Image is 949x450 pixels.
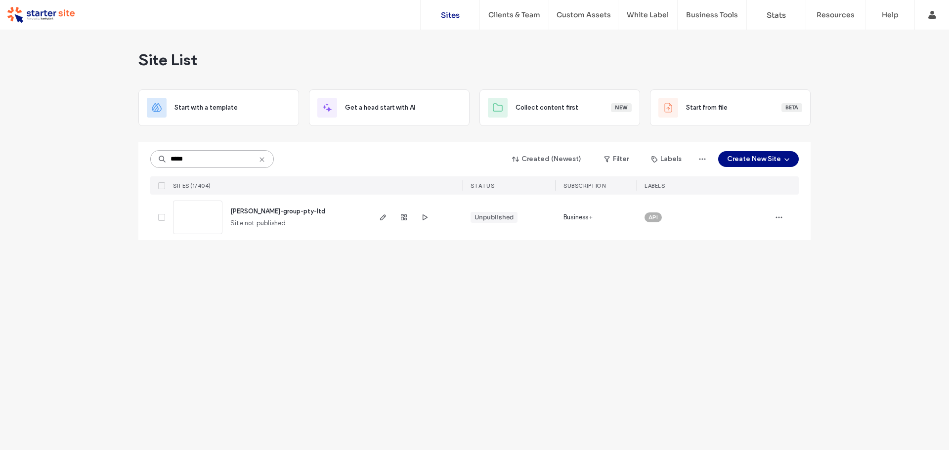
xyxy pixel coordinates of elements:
div: Collect content firstNew [479,89,640,126]
button: Create New Site [718,151,799,167]
label: Help [882,10,899,19]
div: Get a head start with AI [309,89,470,126]
button: Filter [594,151,639,167]
span: Start with a template [174,103,238,113]
div: Unpublished [474,213,514,222]
label: Business Tools [686,10,738,19]
label: Resources [817,10,855,19]
label: Custom Assets [557,10,611,19]
span: LABELS [645,182,665,189]
label: Stats [767,10,786,20]
span: Get a head start with AI [345,103,415,113]
div: New [611,103,632,112]
span: SUBSCRIPTION [563,182,605,189]
a: [PERSON_NAME]-group-pty-ltd [230,207,325,215]
span: Site not published [230,218,286,228]
div: Beta [781,103,802,112]
span: [PERSON_NAME]-group-pty-ltd [230,207,325,215]
button: Created (Newest) [504,151,590,167]
span: STATUS [471,182,494,189]
span: Start from file [686,103,728,113]
label: Sites [441,10,460,20]
span: Business+ [563,212,593,222]
div: Start with a template [138,89,299,126]
div: Start from fileBeta [650,89,811,126]
span: API [648,213,658,222]
label: White Label [627,10,669,19]
span: Site List [138,50,197,70]
span: SITES (1/404) [173,182,211,189]
label: Clients & Team [488,10,540,19]
button: Labels [643,151,690,167]
span: Collect content first [516,103,578,113]
span: Help [22,7,43,16]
